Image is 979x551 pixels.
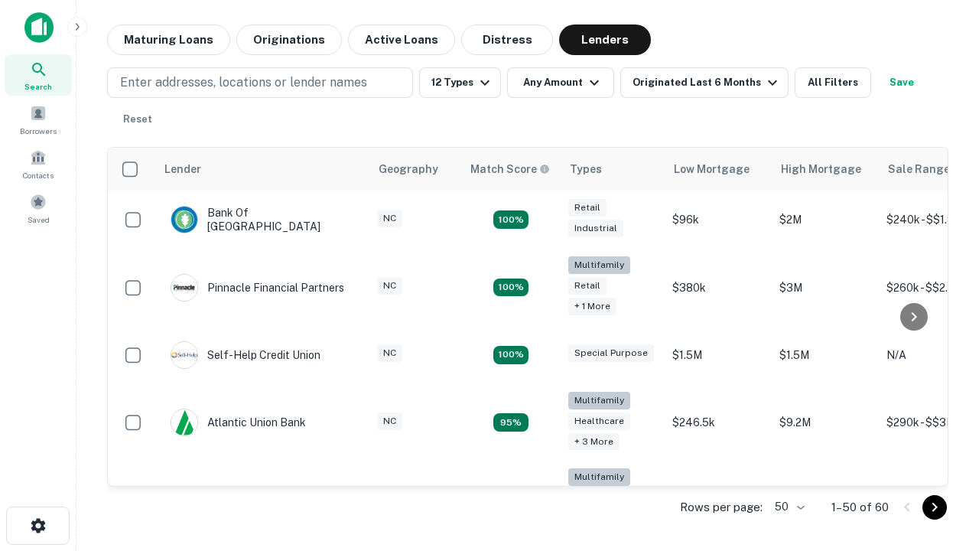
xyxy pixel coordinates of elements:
div: Multifamily [568,256,630,274]
span: Search [24,80,52,93]
button: All Filters [795,67,871,98]
span: Contacts [23,169,54,181]
div: Lender [164,160,201,178]
div: Sale Range [888,160,950,178]
td: $2M [772,191,879,249]
div: Originated Last 6 Months [633,73,782,92]
p: Rows per page: [680,498,763,517]
div: + 1 more [568,298,616,315]
button: Enter addresses, locations or lender names [107,67,413,98]
div: Matching Properties: 9, hasApolloMatch: undefined [493,413,529,432]
div: Multifamily [568,392,630,409]
div: Low Mortgage [674,160,750,178]
div: Bank Of [GEOGRAPHIC_DATA] [171,206,354,233]
div: Matching Properties: 11, hasApolloMatch: undefined [493,346,529,364]
td: $1.5M [665,326,772,384]
div: NC [377,210,402,227]
a: Borrowers [5,99,72,140]
button: Originated Last 6 Months [620,67,789,98]
div: Atlantic Union Bank [171,409,306,436]
th: Lender [155,148,369,191]
span: Saved [28,214,50,226]
a: Search [5,54,72,96]
button: Originations [236,24,342,55]
td: $3M [772,249,879,326]
td: $9.2M [772,384,879,461]
div: Geography [379,160,438,178]
div: Capitalize uses an advanced AI algorithm to match your search with the best lender. The match sco... [470,161,550,178]
td: $246k [665,461,772,538]
button: Go to next page [922,495,947,520]
div: NC [377,277,402,295]
div: NC [377,412,402,430]
button: 12 Types [419,67,501,98]
td: $380k [665,249,772,326]
div: NC [377,344,402,362]
div: + 3 more [568,433,620,451]
div: Self-help Credit Union [171,341,320,369]
div: Multifamily [568,468,630,486]
div: Types [570,160,602,178]
img: capitalize-icon.png [24,12,54,43]
button: Maturing Loans [107,24,230,55]
h6: Match Score [470,161,547,178]
td: $1.5M [772,326,879,384]
div: Matching Properties: 15, hasApolloMatch: undefined [493,210,529,229]
td: $96k [665,191,772,249]
p: Enter addresses, locations or lender names [120,73,367,92]
th: High Mortgage [772,148,879,191]
th: Geography [369,148,461,191]
div: Healthcare [568,412,630,430]
a: Contacts [5,143,72,184]
button: Save your search to get updates of matches that match your search criteria. [877,67,926,98]
img: picture [171,207,197,233]
button: Any Amount [507,67,614,98]
span: Borrowers [20,125,57,137]
div: The Fidelity Bank [171,486,294,514]
th: Types [561,148,665,191]
p: 1–50 of 60 [831,498,889,517]
div: Retail [568,277,607,295]
div: Special Purpose [568,344,654,362]
img: picture [171,342,197,368]
button: Lenders [559,24,651,55]
div: High Mortgage [781,160,861,178]
img: picture [171,409,197,435]
button: Distress [461,24,553,55]
button: Active Loans [348,24,455,55]
div: 50 [769,496,807,518]
td: $246.5k [665,384,772,461]
img: picture [171,275,197,301]
button: Reset [113,104,162,135]
iframe: Chat Widget [903,380,979,453]
div: Matching Properties: 17, hasApolloMatch: undefined [493,279,529,297]
td: $3.2M [772,461,879,538]
th: Low Mortgage [665,148,772,191]
div: Industrial [568,220,623,237]
div: Pinnacle Financial Partners [171,274,344,302]
a: Saved [5,187,72,229]
div: Retail [568,199,607,217]
th: Capitalize uses an advanced AI algorithm to match your search with the best lender. The match sco... [461,148,561,191]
